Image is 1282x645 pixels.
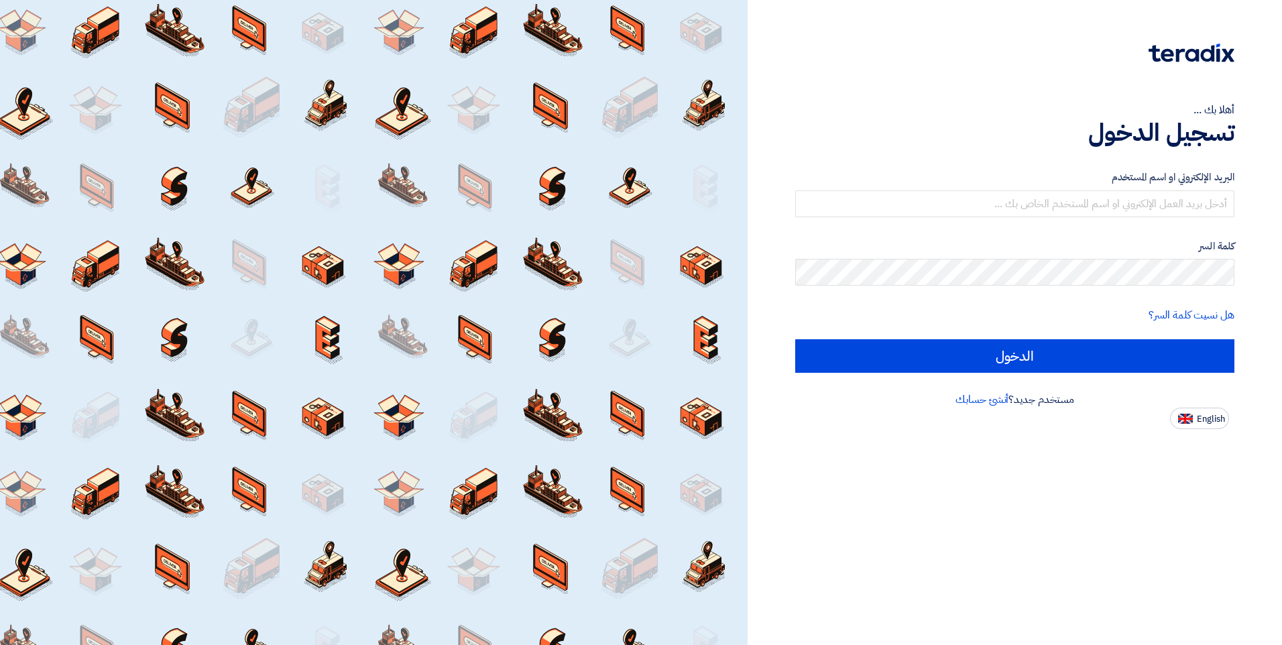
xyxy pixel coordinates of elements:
label: كلمة السر [795,239,1234,254]
img: en-US.png [1178,414,1193,424]
h1: تسجيل الدخول [795,118,1234,148]
div: أهلا بك ... [795,102,1234,118]
a: أنشئ حسابك [955,392,1008,408]
input: الدخول [795,339,1234,373]
a: هل نسيت كلمة السر؟ [1149,307,1234,323]
label: البريد الإلكتروني او اسم المستخدم [795,170,1234,185]
div: مستخدم جديد؟ [795,392,1234,408]
input: أدخل بريد العمل الإلكتروني او اسم المستخدم الخاص بك ... [795,190,1234,217]
button: English [1170,408,1229,429]
span: English [1197,414,1225,424]
img: Teradix logo [1149,44,1234,62]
